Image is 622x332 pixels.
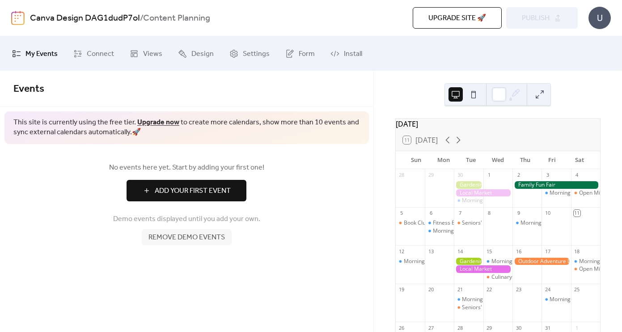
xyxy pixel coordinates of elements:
[486,324,493,331] div: 29
[515,172,522,179] div: 2
[486,210,493,217] div: 8
[538,151,566,169] div: Fri
[430,151,457,169] div: Mon
[403,151,430,169] div: Sun
[491,258,539,265] div: Morning Yoga Bliss
[148,232,225,243] span: Remove demo events
[137,115,179,129] a: Upgrade now
[127,180,246,201] button: Add Your First Event
[491,273,548,281] div: Culinary Cooking Class
[486,248,493,255] div: 15
[515,324,522,331] div: 30
[191,47,214,61] span: Design
[299,47,315,61] span: Form
[486,172,493,179] div: 1
[457,324,463,331] div: 28
[544,248,551,255] div: 17
[155,186,231,196] span: Add Your First Event
[396,119,600,129] div: [DATE]
[398,210,405,217] div: 5
[398,248,405,255] div: 12
[457,286,463,293] div: 21
[574,172,580,179] div: 4
[483,258,512,265] div: Morning Yoga Bliss
[550,296,597,303] div: Morning Yoga Bliss
[542,296,571,303] div: Morning Yoga Bliss
[571,265,600,273] div: Open Mic Night
[344,47,362,61] span: Install
[566,151,593,169] div: Sat
[11,11,25,25] img: logo
[5,40,64,67] a: My Events
[427,248,434,255] div: 13
[87,47,114,61] span: Connect
[398,324,405,331] div: 26
[462,197,510,204] div: Morning Yoga Bliss
[13,180,360,201] a: Add Your First Event
[457,210,463,217] div: 7
[515,210,522,217] div: 9
[223,40,276,67] a: Settings
[579,189,618,197] div: Open Mic Night
[574,286,580,293] div: 25
[454,304,483,311] div: Seniors' Social Tea
[520,219,568,227] div: Morning Yoga Bliss
[279,40,322,67] a: Form
[544,286,551,293] div: 24
[574,248,580,255] div: 18
[512,258,571,265] div: Outdoor Adventure Day
[454,189,512,197] div: Local Market
[30,10,140,27] a: Canva Design DAG1dudP7oI
[454,197,483,204] div: Morning Yoga Bliss
[413,7,502,29] button: Upgrade site 🚀
[457,151,484,169] div: Tue
[457,172,463,179] div: 30
[123,40,169,67] a: Views
[25,47,58,61] span: My Events
[427,210,434,217] div: 6
[13,79,44,99] span: Events
[574,210,580,217] div: 11
[113,214,260,225] span: Demo events displayed until you add your own.
[454,258,483,265] div: Gardening Workshop
[571,189,600,197] div: Open Mic Night
[404,219,455,227] div: Book Club Gathering
[398,286,405,293] div: 19
[512,219,542,227] div: Morning Yoga Bliss
[398,172,405,179] div: 28
[457,248,463,255] div: 14
[427,286,434,293] div: 20
[454,265,512,273] div: Local Market
[67,40,121,67] a: Connect
[544,210,551,217] div: 10
[143,10,210,27] b: Content Planning
[484,151,512,169] div: Wed
[454,296,483,303] div: Morning Yoga Bliss
[13,118,360,138] span: This site is currently using the free tier. to create more calendars, show more than 10 events an...
[544,324,551,331] div: 31
[571,258,600,265] div: Morning Yoga Bliss
[324,40,369,67] a: Install
[579,265,618,273] div: Open Mic Night
[140,10,143,27] b: /
[574,324,580,331] div: 1
[396,258,425,265] div: Morning Yoga Bliss
[428,13,486,24] span: Upgrade site 🚀
[143,47,162,61] span: Views
[544,172,551,179] div: 3
[433,227,481,235] div: Morning Yoga Bliss
[171,40,220,67] a: Design
[515,286,522,293] div: 23
[425,219,454,227] div: Fitness Bootcamp
[486,286,493,293] div: 22
[462,304,509,311] div: Seniors' Social Tea
[512,151,539,169] div: Thu
[427,172,434,179] div: 29
[396,219,425,227] div: Book Club Gathering
[454,181,483,189] div: Gardening Workshop
[425,227,454,235] div: Morning Yoga Bliss
[243,47,270,61] span: Settings
[433,219,477,227] div: Fitness Bootcamp
[454,219,483,227] div: Seniors' Social Tea
[515,248,522,255] div: 16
